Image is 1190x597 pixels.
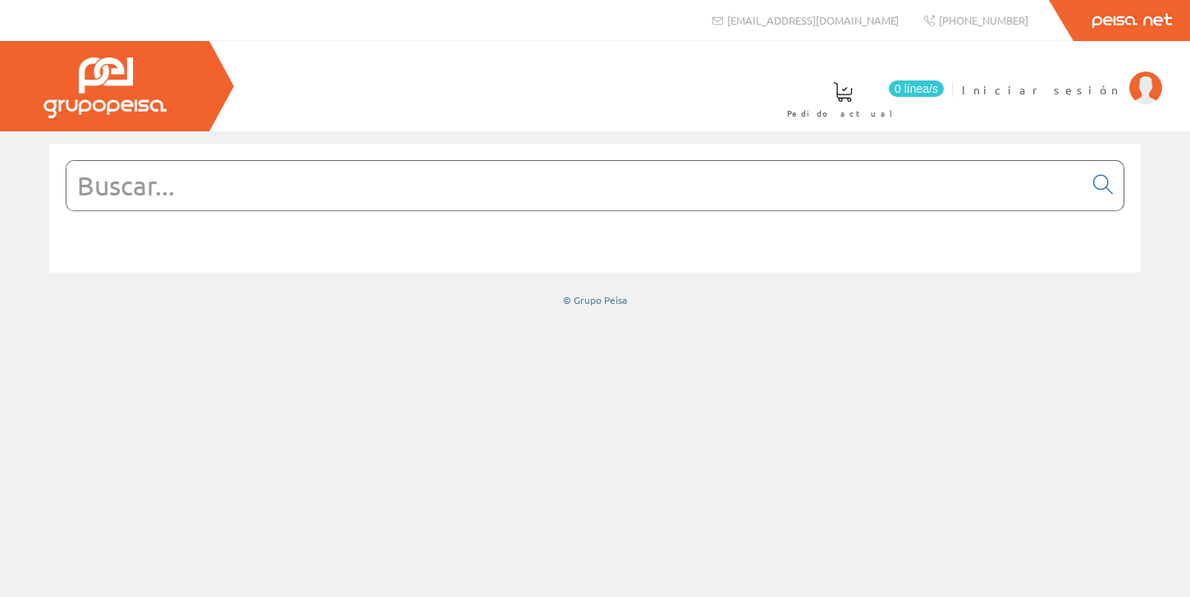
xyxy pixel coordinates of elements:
[66,161,1083,210] input: Buscar...
[787,105,899,122] span: Pedido actual
[889,80,944,97] span: 0 línea/s
[43,57,167,118] img: Grupo Peisa
[727,13,899,27] span: [EMAIL_ADDRESS][DOMAIN_NAME]
[962,81,1121,98] span: Iniciar sesión
[49,293,1141,307] div: © Grupo Peisa
[939,13,1028,27] span: [PHONE_NUMBER]
[962,68,1162,84] a: Iniciar sesión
